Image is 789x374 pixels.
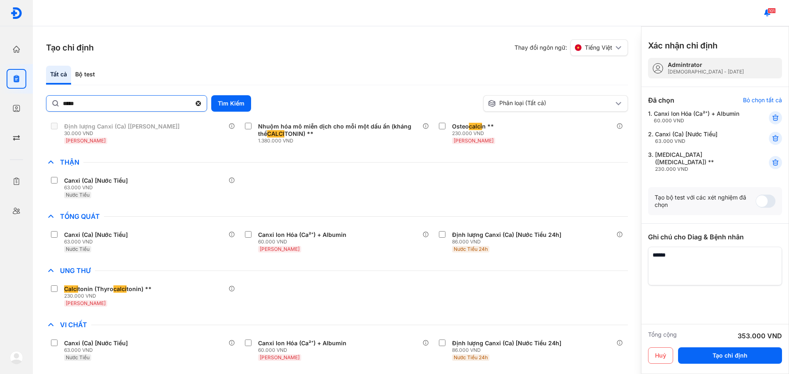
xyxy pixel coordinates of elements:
span: Vi Chất [56,321,91,329]
div: 3. [648,151,749,172]
img: logo [10,7,23,19]
span: Tiếng Việt [585,44,612,51]
div: 60.000 VND [654,117,739,124]
span: 101 [768,8,776,14]
div: Osteo n ** [452,123,494,130]
span: Nước Tiểu [66,192,90,198]
div: Thay đổi ngôn ngữ: [514,39,628,56]
span: [PERSON_NAME] [454,138,494,144]
button: Tìm Kiếm [211,95,251,112]
span: calci [469,123,482,130]
div: Canxi (Ca) [Nước Tiểu] [64,340,128,347]
div: Định lượng Canxi (Ca) [Nước Tiểu 24h] [452,340,561,347]
div: 353.000 VND [738,331,782,341]
div: 2. [648,131,749,145]
div: 60.000 VND [258,347,350,353]
div: 86.000 VND [452,239,565,245]
span: Tổng Quát [56,212,104,220]
div: 230.000 VND [452,130,497,137]
div: 1.380.000 VND [258,138,422,144]
div: Canxi (Ca) [Nước Tiểu] [64,177,128,184]
span: [PERSON_NAME] [66,300,106,306]
div: 63.000 VND [64,239,131,245]
button: Huỷ [648,347,673,364]
span: Nước Tiểu 24h [454,354,488,360]
div: tonin (Thyro tonin) ** [64,285,152,293]
span: Ung Thư [56,266,95,275]
div: Tổng cộng [648,331,677,341]
span: Calci [64,285,78,293]
div: admintrator [668,61,744,69]
div: 30.000 VND [64,130,183,137]
img: logo [10,351,23,364]
div: Ghi chú cho Diag & Bệnh nhân [648,232,782,242]
div: 86.000 VND [452,347,565,353]
h3: Tạo chỉ định [46,42,94,53]
span: CALCI [267,130,284,138]
div: Canxi (Ca) [Nước Tiểu] [655,131,717,145]
span: [PERSON_NAME] [260,354,300,360]
button: Tạo chỉ định [678,347,782,364]
span: [PERSON_NAME] [260,246,300,252]
span: Nước Tiểu [66,354,90,360]
div: Tất cả [46,66,71,85]
div: [MEDICAL_DATA] ([MEDICAL_DATA]) ** [655,151,749,172]
div: Bỏ chọn tất cả [743,96,782,104]
div: Canxi Ion Hóa (Ca²⁺) + Albumin [258,231,346,239]
div: 1. [648,110,749,124]
h3: Xác nhận chỉ định [648,40,717,51]
div: Canxi Ion Hóa (Ca²⁺) + Albumin [258,340,346,347]
div: 63.000 VND [655,138,717,145]
div: Canxi (Ca) [Nước Tiểu] [64,231,128,239]
span: [PERSON_NAME] [66,138,106,144]
div: 63.000 VND [64,347,131,353]
div: 230.000 VND [64,293,155,299]
span: Thận [56,158,83,166]
div: Nhuộm hóa mô miễn dịch cho mỗi một dấu ấn (kháng thể TONIN) ** [258,123,419,138]
span: Nước Tiểu [66,246,90,252]
div: Định lượng Canxi (Ca) [[PERSON_NAME]] [64,123,180,130]
div: 230.000 VND [655,166,749,172]
div: Đã chọn [648,95,674,105]
span: calci [113,285,127,293]
span: Nước Tiểu 24h [454,246,488,252]
div: Canxi Ion Hóa (Ca²⁺) + Albumin [654,110,739,124]
div: 60.000 VND [258,239,350,245]
div: 63.000 VND [64,184,131,191]
div: Định lượng Canxi (Ca) [Nước Tiểu 24h] [452,231,561,239]
div: [DEMOGRAPHIC_DATA] - [DATE] [668,69,744,75]
div: Tạo bộ test với các xét nghiệm đã chọn [655,194,756,209]
div: Bộ test [71,66,99,85]
div: Phân loại (Tất cả) [488,99,614,108]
